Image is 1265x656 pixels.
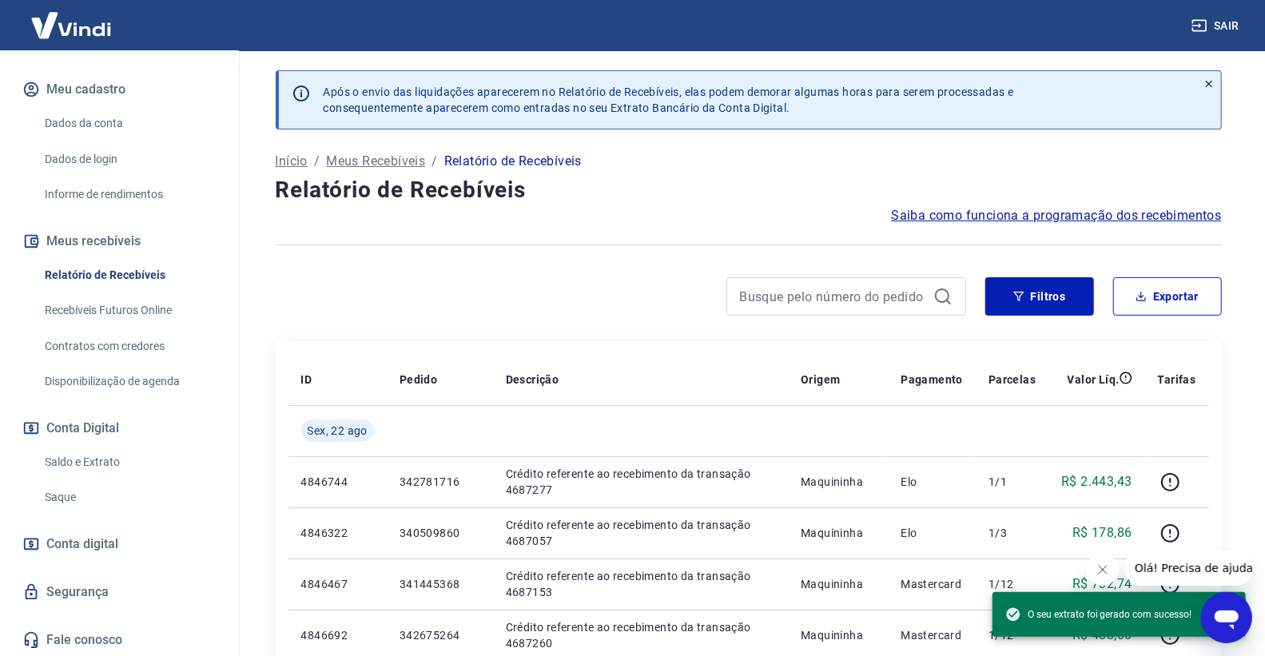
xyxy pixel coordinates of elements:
a: Relatório de Recebíveis [38,259,220,292]
p: Valor Líq. [1068,372,1120,388]
a: Início [276,152,308,171]
p: Mastercard [901,576,963,592]
a: Meus Recebíveis [326,152,425,171]
iframe: Mensagem da empresa [1125,551,1252,586]
h4: Relatório de Recebíveis [276,174,1222,206]
p: Crédito referente ao recebimento da transação 4687057 [506,517,776,549]
p: Elo [901,474,963,490]
p: R$ 178,86 [1072,523,1132,543]
p: 4846322 [301,525,374,541]
span: Olá! Precisa de ajuda? [10,11,134,24]
a: Segurança [19,574,220,610]
p: Elo [901,525,963,541]
p: 342781716 [400,474,480,490]
p: Crédito referente ao recebimento da transação 4687277 [506,466,776,498]
a: Saque [38,481,220,514]
p: / [432,152,437,171]
p: Maquininha [801,627,875,643]
p: 340509860 [400,525,480,541]
button: Conta Digital [19,411,220,446]
p: ID [301,372,312,388]
button: Sair [1188,11,1246,41]
p: Pedido [400,372,437,388]
p: Origem [801,372,840,388]
p: 341445368 [400,576,480,592]
p: Crédito referente ao recebimento da transação 4687260 [506,619,776,651]
p: 4846467 [301,576,374,592]
a: Saldo e Extrato [38,446,220,479]
p: Maquininha [801,474,875,490]
p: 4846744 [301,474,374,490]
a: Contratos com credores [38,330,220,363]
p: 1/3 [989,525,1036,541]
a: Recebíveis Futuros Online [38,294,220,327]
iframe: Fechar mensagem [1087,554,1119,586]
a: Dados de login [38,143,220,176]
p: Tarifas [1158,372,1196,388]
p: 1/12 [989,627,1036,643]
button: Exportar [1113,277,1222,316]
p: Maquininha [801,525,875,541]
p: 342675264 [400,627,480,643]
p: Pagamento [901,372,963,388]
iframe: Botão para abrir a janela de mensagens [1201,592,1252,643]
p: Relatório de Recebíveis [444,152,582,171]
p: 1/12 [989,576,1036,592]
span: Sex, 22 ago [308,423,368,439]
p: Mastercard [901,627,963,643]
a: Dados da conta [38,107,220,140]
a: Conta digital [19,527,220,562]
p: Parcelas [989,372,1036,388]
span: Conta digital [46,533,118,555]
button: Meu cadastro [19,72,220,107]
p: / [314,152,320,171]
button: Filtros [985,277,1094,316]
a: Saiba como funciona a programação dos recebimentos [892,206,1222,225]
p: 1/1 [989,474,1036,490]
p: R$ 2.443,43 [1061,472,1132,491]
a: Informe de rendimentos [38,178,220,211]
p: R$ 732,74 [1072,574,1132,594]
p: Após o envio das liquidações aparecerem no Relatório de Recebíveis, elas podem demorar algumas ho... [324,84,1014,116]
p: Maquininha [801,576,875,592]
span: O seu extrato foi gerado com sucesso! [1005,606,1191,622]
img: Vindi [19,1,123,50]
p: Crédito referente ao recebimento da transação 4687153 [506,568,776,600]
input: Busque pelo número do pedido [740,284,927,308]
p: Descrição [506,372,559,388]
button: Meus recebíveis [19,224,220,259]
p: 4846692 [301,627,374,643]
a: Disponibilização de agenda [38,365,220,398]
